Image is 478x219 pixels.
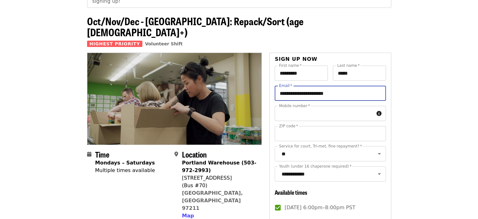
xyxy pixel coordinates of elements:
[376,111,382,117] i: circle-info icon
[275,106,374,121] input: Mobile number
[279,104,310,108] label: Mobile number
[333,66,386,81] input: Last name
[275,126,386,141] input: ZIP code
[275,56,317,62] span: Sign up now
[174,151,178,157] i: map-marker-alt icon
[279,64,302,67] label: First name
[279,164,351,168] label: Youth (under 16 chaperone required)
[182,190,243,211] a: [GEOGRAPHIC_DATA], [GEOGRAPHIC_DATA] 97211
[95,167,155,174] div: Multiple times available
[182,174,257,182] div: [STREET_ADDRESS]
[375,149,384,158] button: Open
[182,182,257,189] div: (Bus #70)
[87,14,304,39] span: Oct/Nov/Dec - [GEOGRAPHIC_DATA]: Repack/Sort (age [DEMOGRAPHIC_DATA]+)
[275,188,307,196] span: Available times
[275,86,386,101] input: Email
[145,41,183,46] a: Volunteer Shift
[182,213,194,219] span: Map
[182,160,256,173] strong: Portland Warehouse (503-972-2993)
[337,64,360,67] label: Last name
[87,151,91,157] i: calendar icon
[279,124,298,128] label: ZIP code
[87,41,143,47] span: Highest Priority
[182,149,207,160] span: Location
[375,170,384,178] button: Open
[279,84,292,88] label: Email
[279,144,362,148] label: Service for court, Tri-met, fine repayment?
[275,66,328,81] input: First name
[87,53,262,144] img: Oct/Nov/Dec - Portland: Repack/Sort (age 8+) organized by Oregon Food Bank
[95,160,155,166] strong: Mondays – Saturdays
[95,149,109,160] span: Time
[284,204,355,211] span: [DATE] 6:00pm–8:00pm PST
